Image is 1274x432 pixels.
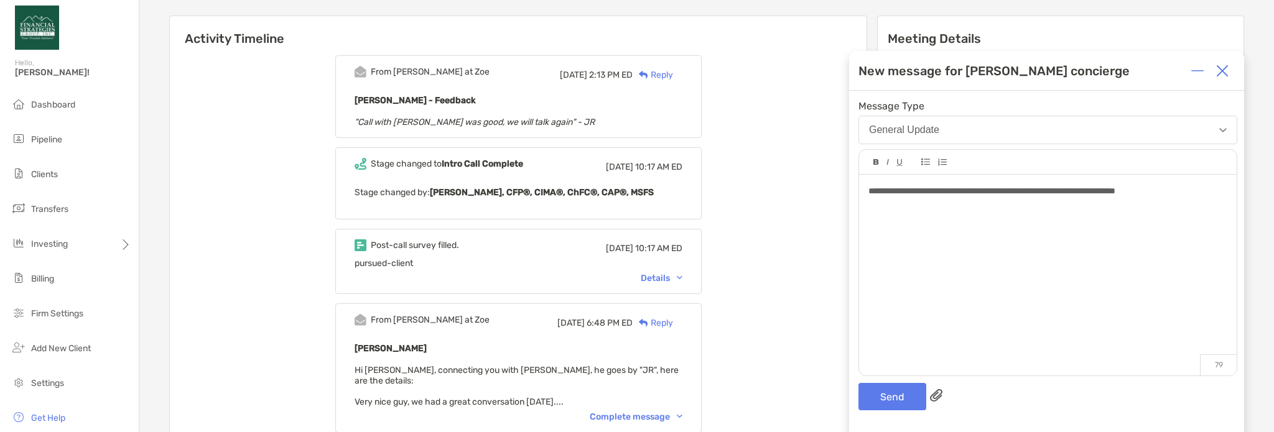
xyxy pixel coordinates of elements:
[921,159,930,165] img: Editor control icon
[633,316,673,329] div: Reply
[371,240,459,250] div: Post-call survey filled.
[606,243,633,254] span: [DATE]
[31,273,54,284] span: Billing
[590,411,682,422] div: Complete message
[557,318,585,328] span: [DATE]
[31,239,68,249] span: Investing
[11,375,26,390] img: settings icon
[937,159,947,166] img: Editor control icon
[587,318,633,328] span: 6:48 PM ED
[371,315,490,325] div: From [PERSON_NAME] at Zoe
[858,100,1237,112] span: Message Type
[635,162,682,172] span: 10:17 AM ED
[355,95,476,106] b: [PERSON_NAME] - Feedback
[371,159,523,169] div: Stage changed to
[1200,354,1237,375] p: 79
[1219,128,1227,132] img: Open dropdown arrow
[355,239,366,251] img: Event icon
[589,70,633,80] span: 2:13 PM ED
[31,308,83,319] span: Firm Settings
[11,236,26,250] img: investing icon
[31,169,58,180] span: Clients
[560,70,587,80] span: [DATE]
[355,258,413,269] span: pursued-client
[641,273,682,283] div: Details
[11,201,26,216] img: transfers icon
[170,16,867,46] h6: Activity Timeline
[355,314,366,326] img: Event icon
[11,131,26,146] img: pipeline icon
[11,410,26,425] img: get-help icon
[355,365,679,407] span: Hi [PERSON_NAME], connecting you with [PERSON_NAME], he goes by "JR", here are the details: Very ...
[677,415,682,418] img: Chevron icon
[11,166,26,181] img: clients icon
[355,185,682,200] p: Stage changed by:
[355,158,366,170] img: Event icon
[639,319,648,327] img: Reply icon
[11,305,26,320] img: firm-settings icon
[633,68,673,81] div: Reply
[11,96,26,111] img: dashboard icon
[31,134,62,145] span: Pipeline
[31,99,75,110] span: Dashboard
[888,31,1234,47] p: Meeting Details
[355,66,366,78] img: Event icon
[442,159,523,169] b: Intro Call Complete
[31,343,91,354] span: Add New Client
[1216,65,1229,77] img: Close
[371,67,490,77] div: From [PERSON_NAME] at Zoe
[677,276,682,280] img: Chevron icon
[896,159,903,166] img: Editor control icon
[858,63,1130,78] div: New message for [PERSON_NAME] concierge
[430,187,654,198] b: [PERSON_NAME], CFP®, CIMA®, ChFC®, CAP®, MSFS
[11,270,26,285] img: billing icon
[873,159,879,165] img: Editor control icon
[930,389,942,402] img: paperclip attachments
[11,340,26,355] img: add_new_client icon
[886,159,889,165] img: Editor control icon
[869,124,939,136] div: General Update
[355,343,427,354] b: [PERSON_NAME]
[1191,65,1204,77] img: Expand or collapse
[31,378,64,388] span: Settings
[606,162,633,172] span: [DATE]
[355,117,595,127] em: "Call with [PERSON_NAME] was good, we will talk again" - JR
[858,383,926,410] button: Send
[31,204,68,214] span: Transfers
[635,243,682,254] span: 10:17 AM ED
[15,5,59,50] img: Zoe Logo
[31,413,65,423] span: Get Help
[858,116,1237,144] button: General Update
[639,71,648,79] img: Reply icon
[15,67,131,78] span: [PERSON_NAME]!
